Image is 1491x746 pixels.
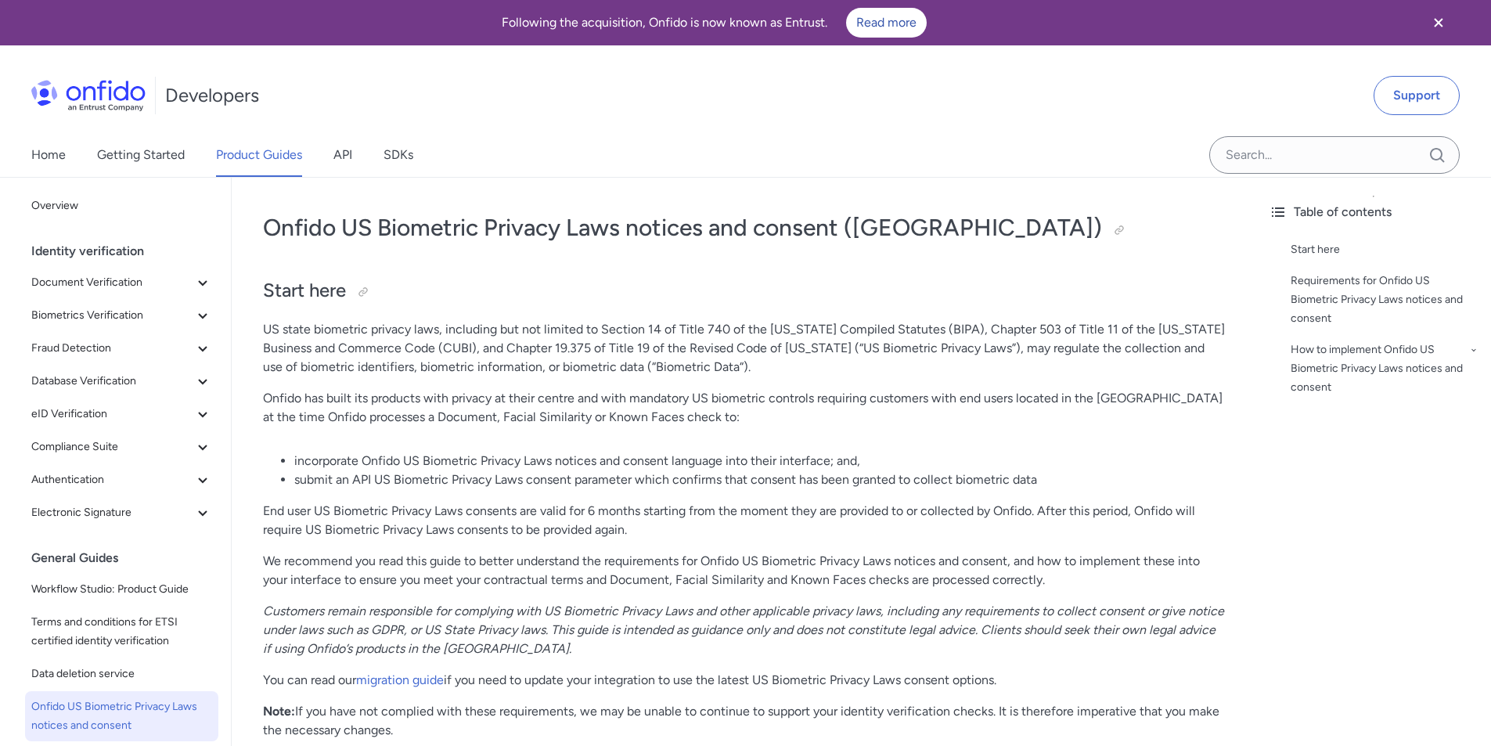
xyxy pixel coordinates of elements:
a: Requirements for Onfido US Biometric Privacy Laws notices and consent [1291,272,1478,328]
span: eID Verification [31,405,193,423]
button: Document Verification [25,267,218,298]
img: Onfido Logo [31,80,146,111]
h2: Start here [263,278,1225,305]
strong: Note: [263,704,295,719]
p: End user US Biometric Privacy Laws consents are valid for 6 months starting from the moment they ... [263,502,1225,539]
button: Close banner [1410,3,1468,42]
button: Electronic Signature [25,497,218,528]
em: Customers remain responsible for complying with US Biometric Privacy Laws and other applicable pr... [263,604,1224,656]
h1: Developers [165,83,259,108]
span: Authentication [31,470,193,489]
p: If you have not complied with these requirements, we may be unable to continue to support your id... [263,702,1225,740]
a: Home [31,133,66,177]
span: Terms and conditions for ETSI certified identity verification [31,613,212,650]
a: Support [1374,76,1460,115]
a: Workflow Studio: Product Guide [25,574,218,605]
a: How to implement Onfido US Biometric Privacy Laws notices and consent [1291,341,1478,397]
a: Overview [25,190,218,222]
span: Onfido US Biometric Privacy Laws notices and consent [31,697,212,735]
a: Read more [846,8,927,38]
a: Terms and conditions for ETSI certified identity verification [25,607,218,657]
button: Compliance Suite [25,431,218,463]
a: Onfido US Biometric Privacy Laws notices and consent [25,691,218,741]
span: Biometrics Verification [31,306,193,325]
p: We recommend you read this guide to better understand the requirements for Onfido US Biometric Pr... [263,552,1225,589]
a: Data deletion service [25,658,218,690]
div: Identity verification [31,236,225,267]
p: US state biometric privacy laws, including but not limited to Section 14 of Title 740 of the [US_... [263,320,1225,377]
svg: Close banner [1429,13,1448,32]
button: Database Verification [25,366,218,397]
div: Table of contents [1269,203,1478,222]
button: eID Verification [25,398,218,430]
li: submit an API US Biometric Privacy Laws consent parameter which confirms that consent has been gr... [294,470,1225,489]
span: Electronic Signature [31,503,193,522]
a: Getting Started [97,133,185,177]
button: Fraud Detection [25,333,218,364]
button: Biometrics Verification [25,300,218,331]
span: Workflow Studio: Product Guide [31,580,212,599]
span: Document Verification [31,273,193,292]
p: You can read our if you need to update your integration to use the latest US Biometric Privacy La... [263,671,1225,690]
li: incorporate Onfido US Biometric Privacy Laws notices and consent language into their interface; and, [294,452,1225,470]
input: Onfido search input field [1209,136,1460,174]
div: Following the acquisition, Onfido is now known as Entrust. [19,8,1410,38]
a: SDKs [384,133,413,177]
span: Fraud Detection [31,339,193,358]
div: General Guides [31,542,225,574]
span: Data deletion service [31,665,212,683]
a: Start here [1291,240,1478,259]
span: Overview [31,196,212,215]
h1: Onfido US Biometric Privacy Laws notices and consent ([GEOGRAPHIC_DATA]) [263,212,1225,243]
span: Database Verification [31,372,193,391]
a: API [333,133,352,177]
p: Onfido has built its products with privacy at their centre and with mandatory US biometric contro... [263,389,1225,427]
button: Authentication [25,464,218,496]
a: migration guide [356,672,444,687]
span: Compliance Suite [31,438,193,456]
a: Product Guides [216,133,302,177]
